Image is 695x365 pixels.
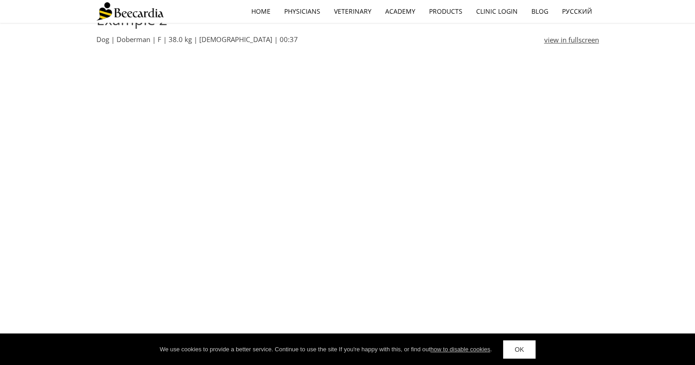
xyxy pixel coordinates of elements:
a: Clinic Login [469,1,525,22]
a: Blog [525,1,555,22]
a: Physicians [277,1,327,22]
div: We use cookies to provide a better service. Continue to use the site If you're happy with this, o... [159,345,492,354]
p: Dog | Doberman | F | 38.0 kg | [DEMOGRAPHIC_DATA] | 00:37 [96,34,524,45]
a: Academy [378,1,422,22]
a: how to disable cookies [430,346,490,353]
a: Русский [555,1,599,22]
a: home [244,1,277,22]
a: view in fullscreen [544,34,599,45]
a: OK [503,340,535,359]
a: Veterinary [327,1,378,22]
img: Beecardia [96,2,164,21]
a: Products [422,1,469,22]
